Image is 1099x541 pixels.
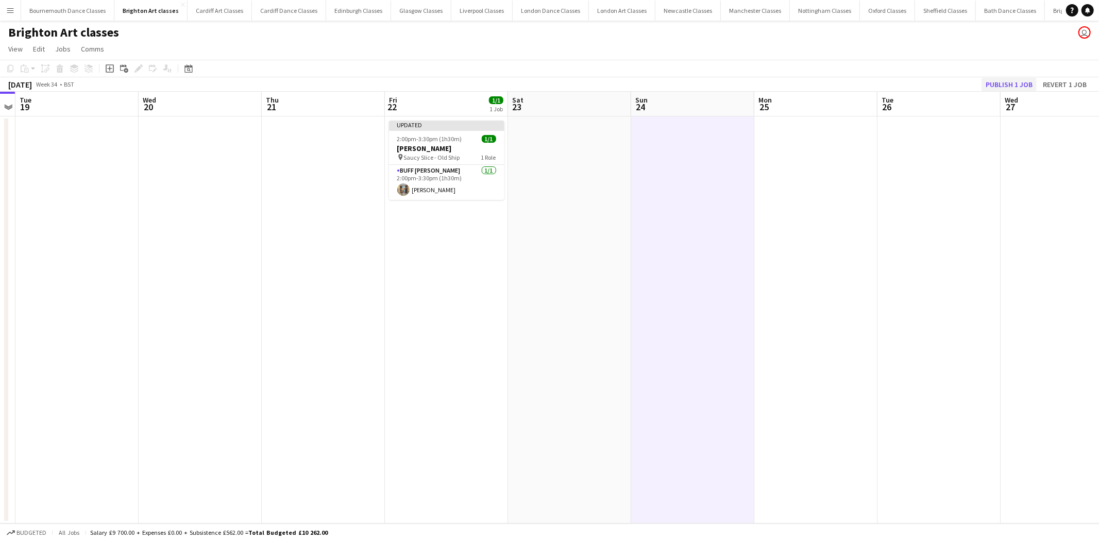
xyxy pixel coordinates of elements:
button: London Art Classes [589,1,655,21]
span: View [8,44,23,54]
span: 23 [511,101,523,113]
button: Nottingham Classes [790,1,860,21]
a: Edit [29,42,49,56]
app-card-role: Buff [PERSON_NAME]1/12:00pm-3:30pm (1h30m)[PERSON_NAME] [389,165,504,200]
a: View [4,42,27,56]
span: Total Budgeted £10 262.00 [248,529,328,536]
button: Budgeted [5,527,48,538]
span: 1/1 [489,96,503,104]
span: Week 34 [34,80,60,88]
div: 1 Job [489,105,503,113]
span: 24 [634,101,648,113]
div: [DATE] [8,79,32,90]
span: 19 [18,101,31,113]
div: Updated [389,121,504,129]
span: Sat [512,95,523,105]
button: Revert 1 job [1039,78,1091,91]
h3: [PERSON_NAME] [389,144,504,153]
span: 22 [387,101,397,113]
button: Brighton Art classes [114,1,188,21]
span: 26 [880,101,893,113]
span: Saucy Slice - Old Ship [404,154,460,161]
button: Manchester Classes [721,1,790,21]
span: Fri [389,95,397,105]
span: 21 [264,101,279,113]
div: BST [64,80,74,88]
h1: Brighton Art classes [8,25,119,40]
button: Liverpool Classes [451,1,513,21]
div: Salary £9 700.00 + Expenses £0.00 + Subsistence £562.00 = [90,529,328,536]
button: Sheffield Classes [915,1,976,21]
span: Tue [20,95,31,105]
app-user-avatar: VOSH Limited [1078,26,1091,39]
span: Mon [758,95,772,105]
button: Bath Dance Classes [976,1,1045,21]
span: Comms [81,44,104,54]
span: 25 [757,101,772,113]
button: Cardiff Dance Classes [252,1,326,21]
span: Sun [635,95,648,105]
span: All jobs [57,529,81,536]
span: Tue [882,95,893,105]
button: Cardiff Art Classes [188,1,252,21]
button: Glasgow Classes [391,1,451,21]
span: 2:00pm-3:30pm (1h30m) [397,135,462,143]
span: 1 Role [481,154,496,161]
a: Jobs [51,42,75,56]
span: Budgeted [16,529,46,536]
span: Jobs [55,44,71,54]
span: Thu [266,95,279,105]
app-job-card: Updated2:00pm-3:30pm (1h30m)1/1[PERSON_NAME] Saucy Slice - Old Ship1 RoleBuff [PERSON_NAME]1/12:0... [389,121,504,200]
span: 1/1 [482,135,496,143]
span: Wed [1005,95,1018,105]
span: Edit [33,44,45,54]
span: 27 [1003,101,1018,113]
button: Edinburgh Classes [326,1,391,21]
button: London Dance Classes [513,1,589,21]
button: Oxford Classes [860,1,915,21]
span: 20 [141,101,156,113]
span: Wed [143,95,156,105]
button: Publish 1 job [982,78,1037,91]
button: Newcastle Classes [655,1,721,21]
a: Comms [77,42,108,56]
button: Bournemouth Dance Classes [21,1,114,21]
